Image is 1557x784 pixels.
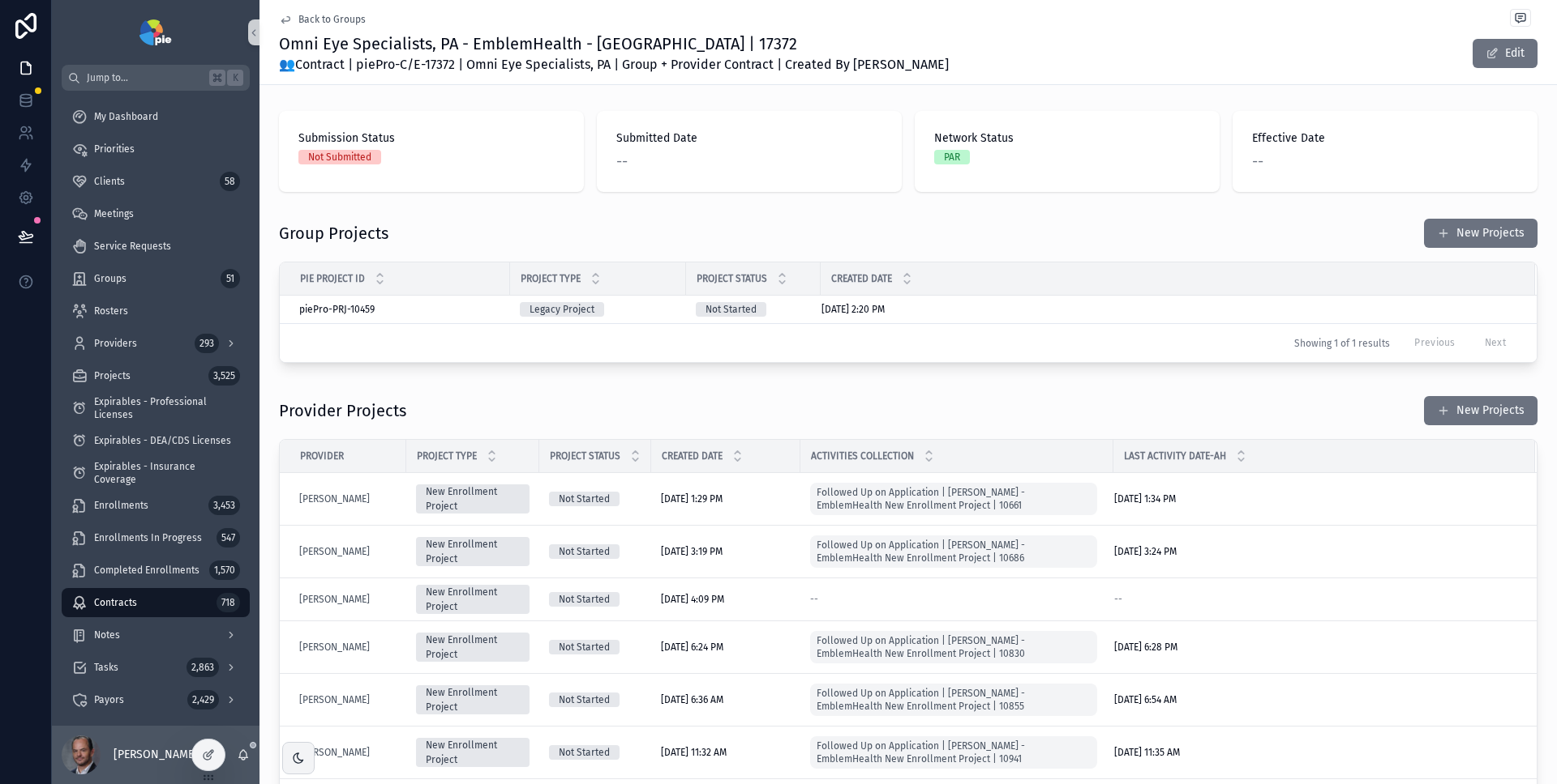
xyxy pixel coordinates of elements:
[94,395,234,421] span: Expirables - Professional Licenses
[279,55,949,75] span: 👥Contract | piePro-C/E-17372 | Omni Eye Specialists, PA | Group + Provider Contract | Created By ...
[810,684,1097,716] a: Followed Up on Application | [PERSON_NAME] - EmblemHealth New Enrollment Project | 10855
[416,484,530,513] a: New Enrollment Project
[821,303,1516,316] a: [DATE] 2:20 PM
[810,593,818,606] span: --
[821,303,885,316] span: [DATE] 2:20 PM
[1252,150,1263,173] span: --
[299,641,370,654] a: [PERSON_NAME]
[94,661,118,674] span: Tasks
[549,640,641,654] a: Not Started
[697,272,767,285] span: Project Status
[299,492,370,505] a: [PERSON_NAME]
[1294,337,1390,350] span: Showing 1 of 1 results
[696,302,811,317] a: Not Started
[810,733,1104,772] a: Followed Up on Application | [PERSON_NAME] - EmblemHealth New Enrollment Project | 10941
[299,593,370,606] a: [PERSON_NAME]
[661,545,723,558] span: [DATE] 3:19 PM
[94,499,148,512] span: Enrollments
[1114,746,1180,759] span: [DATE] 11:35 AM
[817,687,1091,713] span: Followed Up on Application | [PERSON_NAME] - EmblemHealth New Enrollment Project | 10855
[810,535,1097,568] a: Followed Up on Application | [PERSON_NAME] - EmblemHealth New Enrollment Project | 10686
[810,736,1097,769] a: Followed Up on Application | [PERSON_NAME] - EmblemHealth New Enrollment Project | 10941
[299,746,370,759] a: [PERSON_NAME]
[426,585,520,614] div: New Enrollment Project
[934,130,1200,147] span: Network Status
[299,303,500,316] a: piePro-PRJ-10459
[62,588,250,617] a: Contracts718
[94,240,171,253] span: Service Requests
[1114,545,1516,558] a: [DATE] 3:24 PM
[521,272,581,285] span: Project Type
[94,369,131,382] span: Projects
[549,745,641,760] a: Not Started
[209,560,240,580] div: 1,570
[94,628,120,641] span: Notes
[62,491,250,520] a: Enrollments3,453
[810,680,1104,719] a: Followed Up on Application | [PERSON_NAME] - EmblemHealth New Enrollment Project | 10855
[298,13,366,26] span: Back to Groups
[831,272,892,285] span: Created Date
[1252,130,1518,147] span: Effective Date
[811,450,914,462] span: Activities collection
[208,366,240,386] div: 3,525
[559,492,610,506] div: Not Started
[62,296,250,326] a: Rosters
[817,539,1091,565] span: Followed Up on Application | [PERSON_NAME] - EmblemHealth New Enrollment Project | 10686
[94,175,125,188] span: Clients
[559,640,610,654] div: Not Started
[299,693,397,706] a: [PERSON_NAME]
[662,450,723,462] span: Created Date
[416,633,530,662] a: New Enrollment Project
[94,272,127,285] span: Groups
[416,585,530,614] a: New Enrollment Project
[94,434,231,447] span: Expirables - DEA/CDS Licenses
[1424,219,1538,248] button: New Projects
[549,592,641,607] a: Not Started
[661,593,724,606] span: [DATE] 4:09 PM
[550,450,620,462] span: Project Status
[94,207,134,220] span: Meetings
[52,91,259,726] div: scrollable content
[426,537,520,566] div: New Enrollment Project
[279,222,388,245] h1: Group Projects
[416,738,530,767] a: New Enrollment Project
[62,264,250,293] a: Groups51
[1424,396,1538,425] button: New Projects
[229,71,242,84] span: K
[299,492,397,505] a: [PERSON_NAME]
[559,745,610,760] div: Not Started
[661,693,791,706] a: [DATE] 6:36 AM
[208,496,240,515] div: 3,453
[299,545,370,558] a: [PERSON_NAME]
[817,739,1091,765] span: Followed Up on Application | [PERSON_NAME] - EmblemHealth New Enrollment Project | 10941
[217,528,240,548] div: 547
[62,102,250,131] a: My Dashboard
[661,545,791,558] a: [DATE] 3:19 PM
[426,685,520,714] div: New Enrollment Project
[810,628,1104,667] a: Followed Up on Application | [PERSON_NAME] - EmblemHealth New Enrollment Project | 10830
[94,531,202,544] span: Enrollments In Progress
[661,641,723,654] span: [DATE] 6:24 PM
[308,150,371,164] div: Not Submitted
[62,361,250,390] a: Projects3,525
[299,693,370,706] a: [PERSON_NAME]
[221,269,240,288] div: 51
[810,631,1097,663] a: Followed Up on Application | [PERSON_NAME] - EmblemHealth New Enrollment Project | 10830
[1114,593,1122,606] span: --
[94,460,234,486] span: Expirables - Insurance Coverage
[62,329,250,358] a: Providers293
[62,653,250,682] a: Tasks2,863
[299,545,397,558] a: [PERSON_NAME]
[559,592,610,607] div: Not Started
[62,620,250,650] a: Notes
[1114,545,1177,558] span: [DATE] 3:24 PM
[661,693,723,706] span: [DATE] 6:36 AM
[661,492,723,505] span: [DATE] 1:29 PM
[299,303,375,316] span: piePro-PRJ-10459
[94,110,158,123] span: My Dashboard
[944,150,960,164] div: PAR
